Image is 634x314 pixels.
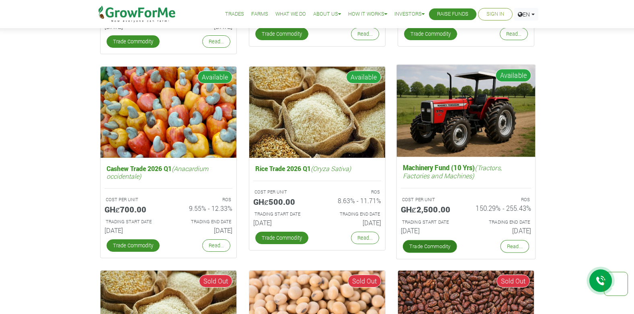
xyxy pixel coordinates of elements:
[500,240,529,253] a: Read...
[107,35,160,48] a: Trade Commodity
[514,8,538,20] a: EN
[197,71,232,84] span: Available
[324,189,380,196] p: ROS
[106,196,161,203] p: COST PER UNIT
[253,219,311,226] h6: [DATE]
[105,163,232,182] h5: Cashew Trade 2026 Q1
[500,28,528,40] a: Read...
[101,67,236,158] img: growforme image
[202,35,230,48] a: Read...
[473,196,530,203] p: ROS
[107,239,160,252] a: Trade Commodity
[254,189,310,196] p: COST PER UNIT
[473,219,530,226] p: Estimated Trading End Date
[394,10,425,18] a: Investors
[402,219,458,226] p: Estimated Trading Start Date
[254,211,310,218] p: Estimated Trading Start Date
[396,65,535,157] img: growforme image
[472,205,531,213] h6: 150.29% - 255.43%
[402,163,501,180] i: (Tractors, Factories and Machines)
[174,204,232,212] h6: 9.55% - 12.33%
[323,197,381,204] h6: 8.63% - 11.71%
[351,232,379,244] a: Read...
[225,10,244,18] a: Trades
[249,67,385,158] img: growforme image
[202,239,230,252] a: Read...
[348,275,381,287] span: Sold Out
[311,164,351,173] i: (Oryza Sativa)
[255,28,308,40] a: Trade Commodity
[400,162,531,181] h5: Machinery Fund (10 Yrs)
[199,275,232,287] span: Sold Out
[400,205,460,214] h5: GHȼ2,500.00
[107,164,208,180] i: (Anacardium occidentale)
[176,218,231,225] p: Estimated Trading End Date
[404,28,457,40] a: Trade Commodity
[323,219,381,226] h6: [DATE]
[402,240,457,253] a: Trade Commodity
[251,10,268,18] a: Farms
[253,197,311,206] h5: GHȼ500.00
[313,10,341,18] a: About Us
[105,204,162,214] h5: GHȼ700.00
[346,71,381,84] span: Available
[324,211,380,218] p: Estimated Trading End Date
[497,275,530,287] span: Sold Out
[105,226,162,234] h6: [DATE]
[174,226,232,234] h6: [DATE]
[402,196,458,203] p: COST PER UNIT
[275,10,306,18] a: What We Do
[437,10,468,18] a: Raise Funds
[176,196,231,203] p: ROS
[495,69,531,82] span: Available
[486,10,504,18] a: Sign In
[351,28,379,40] a: Read...
[105,22,162,30] h6: [DATE]
[348,10,387,18] a: How it Works
[106,218,161,225] p: Estimated Trading Start Date
[472,227,531,235] h6: [DATE]
[255,232,308,244] a: Trade Commodity
[253,163,381,174] h5: Rice Trade 2026 Q1
[400,227,460,235] h6: [DATE]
